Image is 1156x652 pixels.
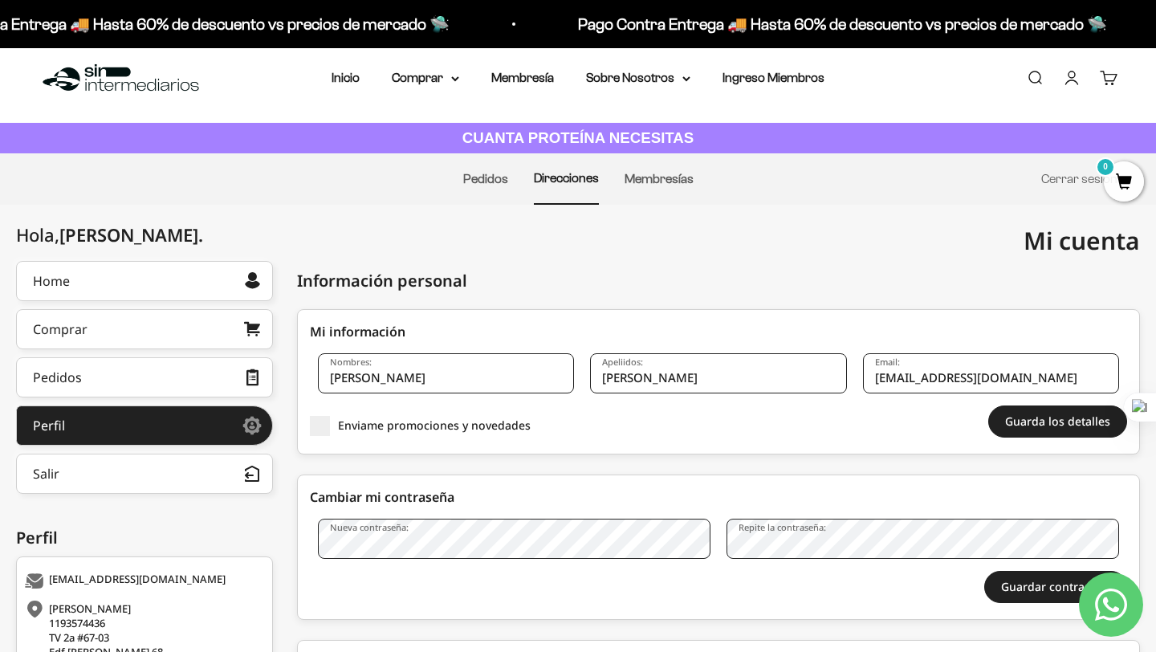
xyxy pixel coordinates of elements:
strong: CUANTA PROTEÍNA NECESITAS [462,129,694,146]
label: Nueva contraseña: [330,521,409,533]
div: Cambiar mi contraseña [310,487,1127,507]
a: Perfil [16,405,273,446]
button: Salir [16,454,273,494]
span: Mi cuenta [1024,224,1140,257]
div: Perfil [33,419,65,432]
a: 0 [1104,174,1144,192]
div: Comprar [33,323,88,336]
a: Cerrar sesión [1041,172,1117,185]
a: Pedidos [16,357,273,397]
div: Salir [33,467,59,480]
div: Pedidos [33,371,82,384]
label: Apeliidos: [602,356,643,368]
a: Home [16,261,273,301]
label: Enviame promociones y novedades [310,416,566,436]
label: Nombres: [330,356,372,368]
button: Guardar contraseña [984,571,1127,603]
a: Membresía [491,71,554,84]
div: [EMAIL_ADDRESS][DOMAIN_NAME] [25,573,260,589]
summary: Sobre Nosotros [586,67,690,88]
label: Repite la contraseña: [739,521,826,533]
label: Email: [875,356,900,368]
a: Membresías [625,172,694,185]
div: Hola, [16,225,203,245]
button: Guarda los detalles [988,405,1127,438]
a: Direcciones [534,171,599,185]
div: Home [33,275,70,287]
span: . [198,222,203,247]
a: Comprar [16,309,273,349]
mark: 0 [1096,157,1115,177]
div: Perfil [16,526,273,550]
span: [PERSON_NAME] [59,222,203,247]
a: Inicio [332,71,360,84]
a: Ingreso Miembros [722,71,824,84]
a: Pedidos [463,172,508,185]
div: Mi información [310,322,1127,341]
p: Pago Contra Entrega 🚚 Hasta 60% de descuento vs precios de mercado 🛸 [568,11,1097,37]
div: Información personal [297,269,467,293]
summary: Comprar [392,67,459,88]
